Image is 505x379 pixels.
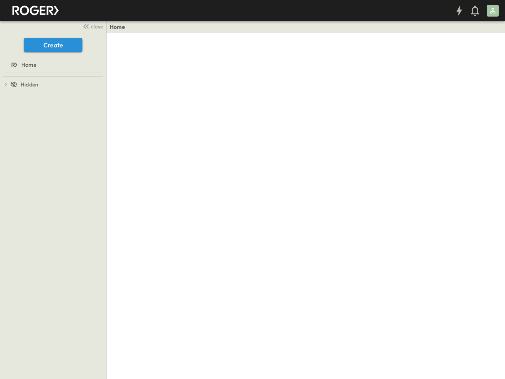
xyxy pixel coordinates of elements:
[91,23,103,30] span: close
[110,23,125,31] a: Home
[21,81,38,88] span: Hidden
[21,61,36,69] span: Home
[110,23,130,31] nav: breadcrumbs
[2,59,103,70] a: Home
[79,21,105,32] button: close
[24,38,82,52] button: Create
